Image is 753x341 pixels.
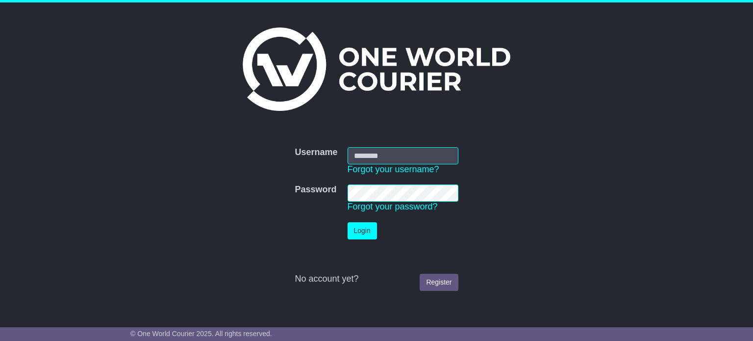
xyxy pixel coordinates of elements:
[420,274,458,291] a: Register
[348,202,438,211] a: Forgot your password?
[348,222,377,239] button: Login
[295,147,337,158] label: Username
[243,27,510,111] img: One World
[130,330,272,338] span: © One World Courier 2025. All rights reserved.
[295,184,336,195] label: Password
[295,274,458,285] div: No account yet?
[348,164,439,174] a: Forgot your username?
